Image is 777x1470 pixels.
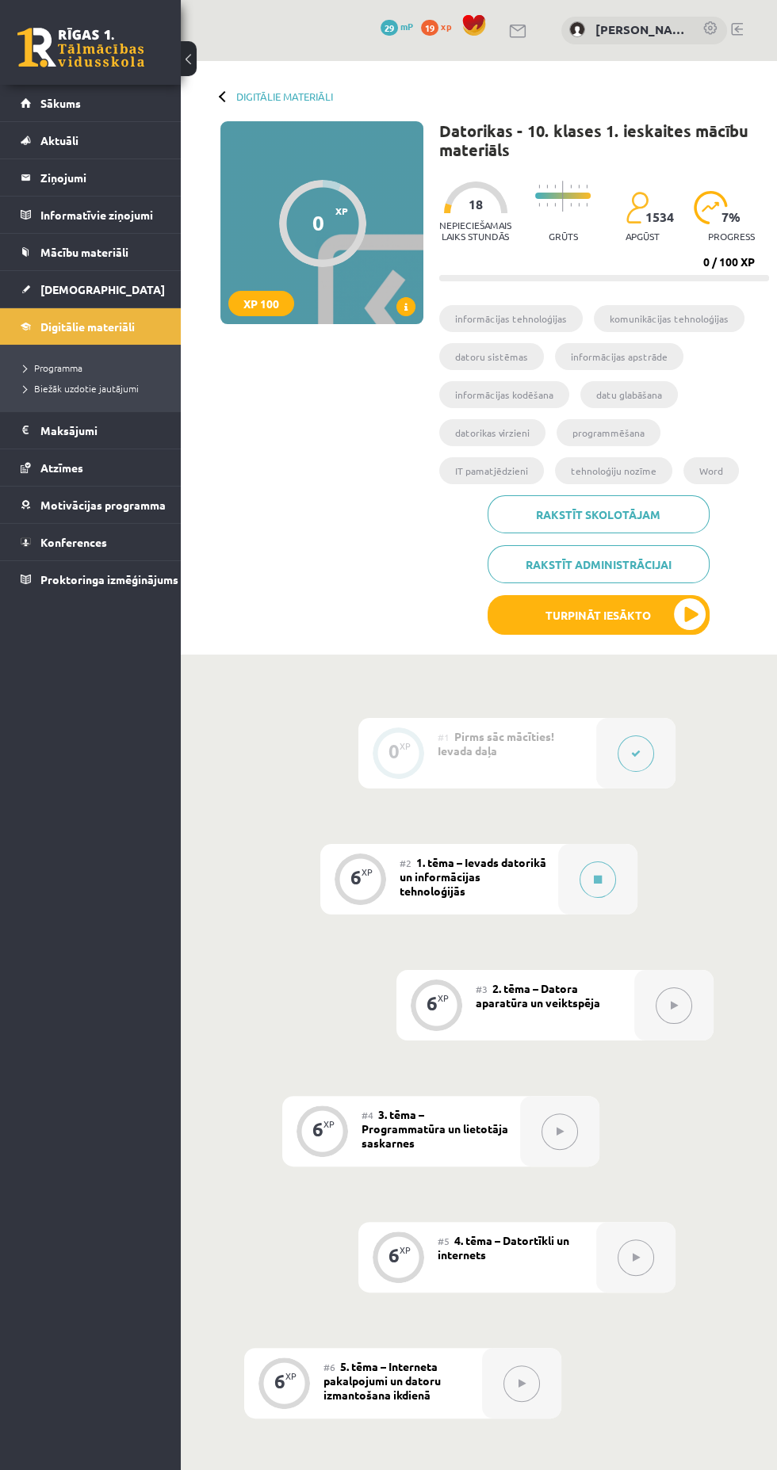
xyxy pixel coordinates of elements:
li: datu glabāšana [580,381,678,408]
legend: Ziņojumi [40,159,161,196]
div: XP [285,1372,297,1380]
a: Biežāk uzdotie jautājumi [24,381,165,395]
button: Turpināt iesākto [488,595,710,635]
a: Programma [24,361,165,375]
img: icon-short-line-57e1e144782c952c97e751825c79c345078a6d821885a25fce030b3d8c18986b.svg [554,203,556,207]
span: 18 [469,197,483,212]
span: Digitālie materiāli [40,319,135,334]
div: XP [400,1246,411,1254]
a: Konferences [21,524,161,560]
span: #3 [476,983,488,995]
a: [PERSON_NAME] [595,21,687,39]
span: Programma [24,361,82,374]
span: Pirms sāc mācīties! Ievada daļa [438,729,554,758]
legend: Maksājumi [40,412,161,449]
span: #4 [362,1109,373,1121]
span: Motivācijas programma [40,498,166,512]
a: Informatīvie ziņojumi [21,197,161,233]
a: Maksājumi [21,412,161,449]
span: 1534 [645,210,674,224]
h1: Datorikas - 10. klases 1. ieskaites mācību materiāls [439,121,769,159]
a: 29 mP [381,20,413,32]
span: #2 [400,857,411,869]
span: #6 [323,1361,335,1373]
span: 2. tēma – Datora aparatūra un veiktspēja [476,981,600,1010]
span: [DEMOGRAPHIC_DATA] [40,282,165,296]
span: XP [335,205,348,216]
img: icon-short-line-57e1e144782c952c97e751825c79c345078a6d821885a25fce030b3d8c18986b.svg [538,203,540,207]
span: 5. tēma – Interneta pakalpojumi un datoru izmantošana ikdienā [323,1359,441,1402]
a: Motivācijas programma [21,487,161,523]
span: #1 [438,731,450,743]
img: icon-short-line-57e1e144782c952c97e751825c79c345078a6d821885a25fce030b3d8c18986b.svg [546,185,548,189]
a: 19 xp [421,20,459,32]
a: Ziņojumi [21,159,161,196]
span: 29 [381,20,398,36]
img: icon-short-line-57e1e144782c952c97e751825c79c345078a6d821885a25fce030b3d8c18986b.svg [554,185,556,189]
img: icon-short-line-57e1e144782c952c97e751825c79c345078a6d821885a25fce030b3d8c18986b.svg [570,185,572,189]
a: Proktoringa izmēģinājums [21,561,161,598]
div: 6 [350,870,362,884]
div: XP 100 [228,291,294,316]
img: icon-short-line-57e1e144782c952c97e751825c79c345078a6d821885a25fce030b3d8c18986b.svg [546,203,548,207]
span: 7 % [721,210,741,224]
div: 0 [312,211,324,235]
img: icon-progress-161ccf0a02000e728c5f80fcf4c31c7af3da0e1684b2b1d7c360e028c24a22f1.svg [694,191,728,224]
li: datoru sistēmas [439,343,544,370]
img: students-c634bb4e5e11cddfef0936a35e636f08e4e9abd3cc4e673bd6f9a4125e45ecb1.svg [626,191,649,224]
span: Proktoringa izmēģinājums [40,572,178,586]
div: 6 [388,1248,400,1262]
div: XP [362,868,373,876]
span: xp [441,20,451,32]
img: icon-short-line-57e1e144782c952c97e751825c79c345078a6d821885a25fce030b3d8c18986b.svg [578,185,580,189]
a: Rakstīt administrācijai [488,545,710,583]
li: tehnoloģiju nozīme [555,457,672,484]
a: Atzīmes [21,449,161,486]
p: progress [708,231,755,242]
span: Atzīmes [40,460,83,475]
img: icon-short-line-57e1e144782c952c97e751825c79c345078a6d821885a25fce030b3d8c18986b.svg [538,185,540,189]
img: Stepans Grigorjevs [569,21,585,37]
li: programmēšana [557,419,660,446]
li: informācijas apstrāde [555,343,683,370]
a: Rīgas 1. Tālmācības vidusskola [17,28,144,67]
p: apgūst [626,231,660,242]
img: icon-short-line-57e1e144782c952c97e751825c79c345078a6d821885a25fce030b3d8c18986b.svg [578,203,580,207]
div: 6 [312,1122,323,1136]
li: informācijas kodēšana [439,381,569,408]
a: Mācību materiāli [21,234,161,270]
a: Digitālie materiāli [236,90,333,102]
li: informācijas tehnoloģijas [439,305,583,332]
img: icon-short-line-57e1e144782c952c97e751825c79c345078a6d821885a25fce030b3d8c18986b.svg [586,185,588,189]
p: Nepieciešamais laiks stundās [439,220,511,242]
span: 3. tēma – Programmatūra un lietotāja saskarnes [362,1107,508,1150]
div: 0 [388,744,400,758]
div: 6 [427,996,438,1010]
li: Word [683,457,739,484]
a: Rakstīt skolotājam [488,495,710,533]
img: icon-short-line-57e1e144782c952c97e751825c79c345078a6d821885a25fce030b3d8c18986b.svg [570,203,572,207]
li: komunikācijas tehnoloģijas [594,305,744,332]
img: icon-short-line-57e1e144782c952c97e751825c79c345078a6d821885a25fce030b3d8c18986b.svg [586,203,588,207]
div: 6 [274,1374,285,1388]
span: Sākums [40,96,81,110]
span: Mācību materiāli [40,245,128,259]
legend: Informatīvie ziņojumi [40,197,161,233]
span: 1. tēma – Ievads datorikā un informācijas tehnoloģijās [400,855,546,898]
span: #5 [438,1235,450,1247]
span: 4. tēma – Datortīkli un internets [438,1233,569,1262]
a: [DEMOGRAPHIC_DATA] [21,271,161,307]
img: icon-long-line-d9ea69661e0d244f92f715978eff75569469978d946b2353a9bb055b3ed8787d.svg [562,181,564,212]
span: mP [400,20,413,32]
span: Konferences [40,535,107,549]
div: XP [400,742,411,750]
li: datorikas virzieni [439,419,545,446]
li: IT pamatjēdzieni [439,457,544,484]
span: 19 [421,20,438,36]
p: Grūts [549,231,578,242]
span: Aktuāli [40,133,78,147]
div: XP [438,994,449,1002]
a: Aktuāli [21,122,161,158]
div: XP [323,1120,335,1128]
a: Sākums [21,85,161,121]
